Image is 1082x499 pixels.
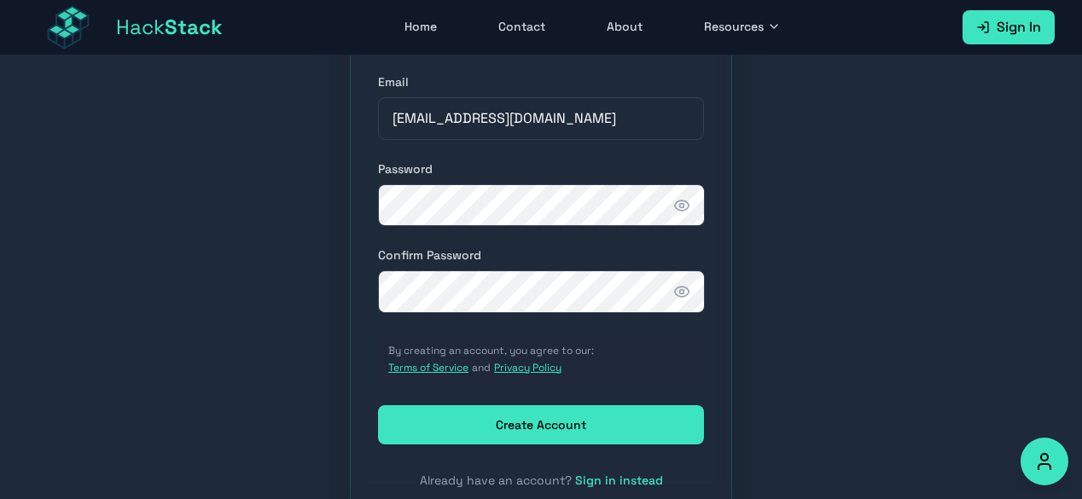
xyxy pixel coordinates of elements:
[1021,438,1068,485] button: Accessibility Options
[378,405,704,444] button: Create Account
[394,11,447,44] a: Home
[488,11,556,44] a: Contact
[694,11,791,44] button: Resources
[116,14,223,41] span: Hack
[378,73,704,90] label: Email
[378,472,704,489] p: Already have an account?
[963,10,1055,44] a: Sign In
[494,361,561,374] button: Privacy Policy
[378,247,704,264] label: Confirm Password
[378,160,704,177] label: Password
[596,11,653,44] a: About
[378,97,704,140] input: Enter your email
[997,17,1041,38] span: Sign In
[388,361,468,374] button: Terms of Service
[575,473,663,488] a: Sign in instead
[388,344,694,357] p: By creating an account, you agree to our:
[165,14,223,40] span: Stack
[704,18,764,35] span: Resources
[472,361,491,374] span: and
